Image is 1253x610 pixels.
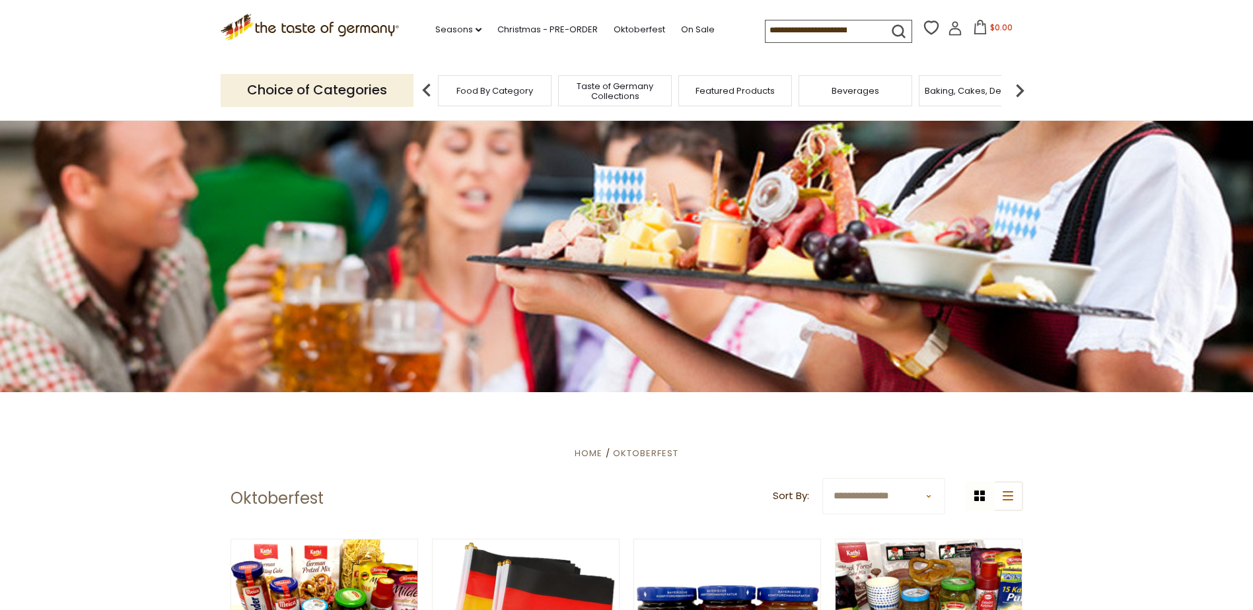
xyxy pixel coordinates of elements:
a: Seasons [435,22,482,37]
span: $0.00 [990,22,1013,33]
button: $0.00 [965,20,1021,40]
a: Christmas - PRE-ORDER [497,22,598,37]
p: Choice of Categories [221,74,413,106]
label: Sort By: [773,488,809,504]
img: next arrow [1007,77,1033,104]
a: Beverages [832,86,879,96]
a: Oktoberfest [613,447,678,459]
h1: Oktoberfest [231,489,324,508]
a: Baking, Cakes, Desserts [925,86,1027,96]
a: Featured Products [696,86,775,96]
img: previous arrow [413,77,440,104]
a: Taste of Germany Collections [562,81,668,101]
a: Oktoberfest [614,22,665,37]
a: On Sale [681,22,715,37]
a: Home [575,447,602,459]
a: Food By Category [456,86,533,96]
